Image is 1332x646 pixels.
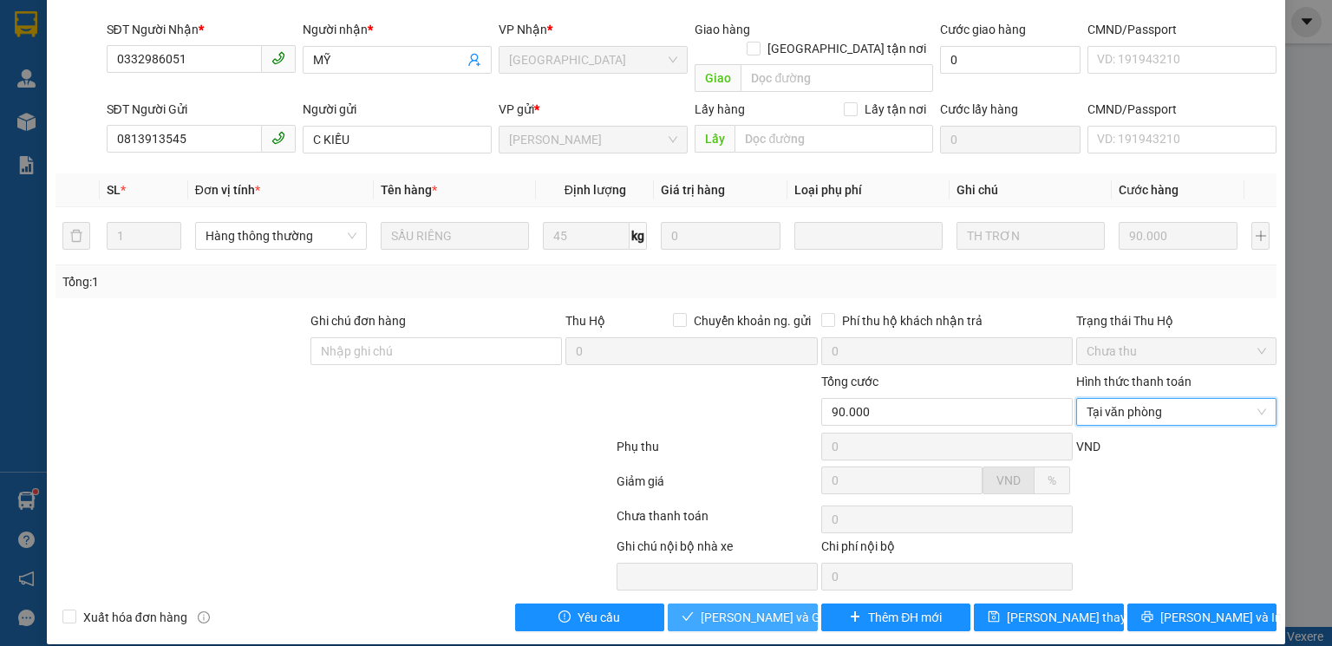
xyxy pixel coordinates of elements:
span: user-add [467,53,481,67]
span: phone [271,131,285,145]
input: Ghi chú đơn hàng [310,337,562,365]
span: Phí thu hộ khách nhận trả [835,311,989,330]
div: Phụ thu [615,437,819,467]
button: plus [1251,222,1270,250]
div: Nhà xe Tiến Oanh [89,8,252,35]
span: Giá trị hàng [661,183,725,197]
div: Trạng thái Thu Hộ [1076,311,1276,330]
span: % [1048,473,1056,487]
span: 0833004779 [183,80,252,94]
button: exclamation-circleYêu cầu [515,604,665,631]
span: Tổng cước [821,375,878,388]
input: 0 [1119,222,1237,250]
span: Thêm ĐH mới [868,608,942,627]
div: CMND/Passport [1087,20,1276,39]
button: save[PERSON_NAME] thay đổi [974,604,1124,631]
div: Người nhận [303,20,492,39]
div: CC : [130,115,192,153]
img: logo.jpg [8,8,77,77]
span: VND [996,473,1021,487]
div: Tổng: [192,115,253,153]
div: Giảm giá [615,472,819,502]
div: Tổng: 1 [62,272,515,291]
div: SĐT Người Nhận [107,20,296,39]
span: Tên hàng [381,183,437,197]
button: delete [62,222,90,250]
div: SĐT: [130,96,252,115]
div: Gửi: [8,77,130,96]
span: Lấy tận nơi [858,100,933,119]
span: info-circle [198,611,210,623]
div: Chưa thanh toán [615,506,819,537]
span: [PERSON_NAME] và In [1160,608,1282,627]
span: Xuất hóa đơn hàng [76,608,194,627]
span: phone [271,51,285,65]
input: 0 [661,222,780,250]
div: Nhận: [8,96,130,115]
th: Ghi chú [950,173,1112,207]
span: exclamation-circle [558,610,571,624]
span: 0 [151,118,158,132]
span: VND [1076,440,1100,454]
div: VP gửi [499,100,688,119]
span: Giao hàng [695,23,750,36]
input: Ghi Chú [957,222,1105,250]
input: Dọc đường [741,64,933,92]
span: [PERSON_NAME] thay đổi [1007,608,1146,627]
span: Cước hàng [1119,183,1179,197]
span: Lấy hàng [695,102,745,116]
th: Loại phụ phí [787,173,950,207]
label: Cước giao hàng [940,23,1026,36]
span: Đơn vị tính [195,183,260,197]
label: Cước lấy hàng [940,102,1018,116]
div: Ghi chú nội bộ nhà xe [617,537,817,563]
div: CR : [69,115,131,153]
div: Người gửi [303,100,492,119]
button: plusThêm ĐH mới [821,604,971,631]
span: VP Nhận [499,23,547,36]
input: VD: Bàn, Ghế [381,222,529,250]
span: save [988,610,1000,624]
button: printer[PERSON_NAME] và In [1127,604,1277,631]
div: Chi phí nội bộ [821,537,1073,563]
label: Ghi chú đơn hàng [310,314,406,328]
span: Yêu cầu [578,608,620,627]
span: Cư Kuin [509,127,677,153]
span: 1 [24,118,31,132]
span: Giao [695,64,741,92]
span: check [682,610,694,624]
span: [GEOGRAPHIC_DATA] tận nơi [761,39,933,58]
span: A Long [29,80,68,94]
span: Thủ Đức [509,47,677,73]
span: SL [107,183,121,197]
span: Thu Hộ [565,314,605,328]
span: kg [630,222,647,250]
span: plus [849,610,861,624]
div: SL: [8,115,69,153]
span: 80.000 [90,118,128,132]
span: Định lượng [565,183,626,197]
div: Ngày gửi: 15:14 [DATE] [89,35,252,56]
span: Chuyển khoản ng. gửi [687,311,818,330]
div: SĐT Người Gửi [107,100,296,119]
div: CMND/Passport [1087,100,1276,119]
input: Cước giao hàng [940,46,1081,74]
button: check[PERSON_NAME] và Giao hàng [668,604,818,631]
span: printer [1141,610,1153,624]
span: Lấy [695,125,735,153]
span: [PERSON_NAME] và Giao hàng [701,608,867,627]
input: Cước lấy hàng [940,126,1081,153]
input: Dọc đường [735,125,933,153]
div: SĐT: [130,77,252,96]
span: Tại văn phòng [1087,399,1266,425]
span: Hàng thông thường [206,223,356,249]
span: 0918311411 [183,99,252,113]
span: A DƯƠNG [41,99,98,113]
span: Chưa thu [1087,338,1266,364]
label: Hình thức thanh toán [1076,375,1192,388]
